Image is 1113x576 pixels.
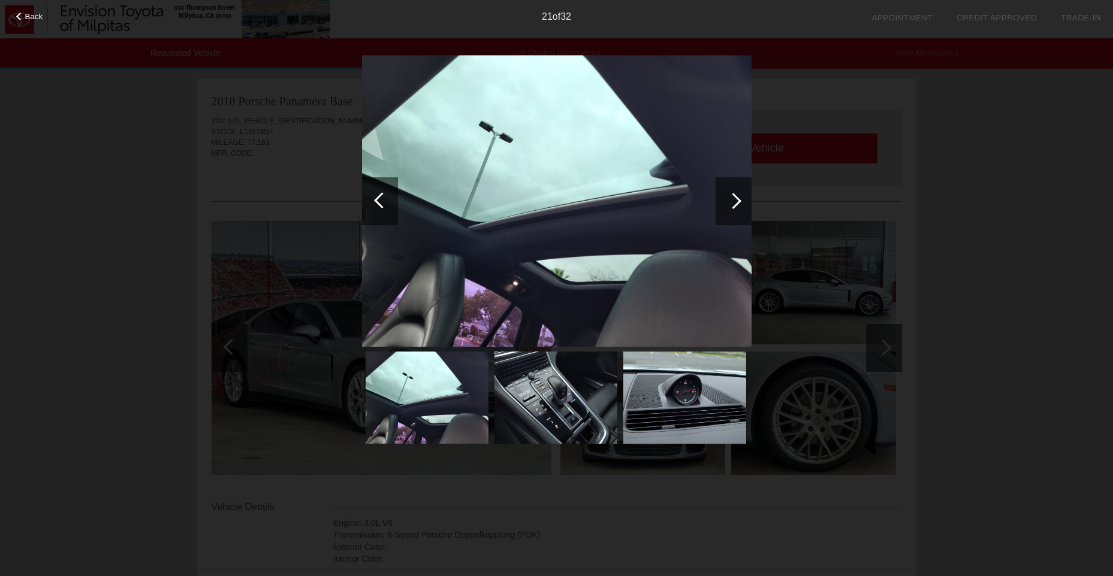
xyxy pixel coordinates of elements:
img: image.aspx [362,55,752,347]
span: 32 [560,11,571,22]
a: Credit Approved [957,13,1037,22]
span: 21 [542,11,553,22]
a: Appointment [871,13,933,22]
a: Trade-In [1061,13,1101,22]
span: Back [25,12,43,21]
img: image.aspx [623,351,746,444]
img: image.aspx [494,351,617,444]
img: image.aspx [365,351,488,444]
